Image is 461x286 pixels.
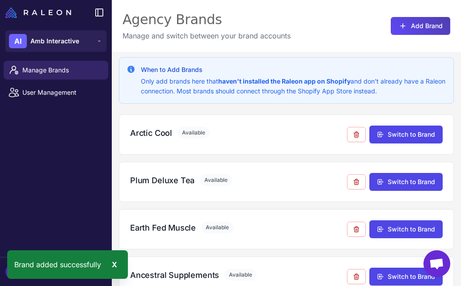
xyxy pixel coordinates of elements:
span: User Management [22,88,101,97]
button: Switch to Brand [369,268,443,286]
div: Open chat [423,250,450,277]
h3: Arctic Cool [130,127,172,139]
div: MV [5,265,23,279]
img: Raleon Logo [5,7,71,18]
h3: When to Add Brands [141,65,446,75]
button: Remove from agency [347,269,366,284]
button: AIAmb Interactive [5,30,106,52]
button: Remove from agency [347,174,366,189]
button: Switch to Brand [369,173,443,191]
div: Brand added successfully [7,250,128,279]
div: Agency Brands [123,11,291,29]
span: Manage Brands [22,65,101,75]
p: Manage and switch between your brand accounts [123,30,291,41]
strong: haven't installed the Raleon app on Shopify [218,77,351,85]
h3: Plum Deluxe Tea [130,174,195,186]
h3: Ancestral Supplements [130,269,219,281]
span: Available [224,269,257,281]
a: Raleon Logo [5,7,75,18]
span: Available [200,174,232,186]
h3: Earth Fed Muscle [130,222,196,234]
div: X [108,257,121,272]
a: Manage Brands [4,61,108,80]
button: Remove from agency [347,222,366,237]
span: Available [201,222,233,233]
div: AI [9,34,27,48]
span: Amb Interactive [30,36,79,46]
button: Switch to Brand [369,220,443,238]
button: Switch to Brand [369,126,443,143]
span: Available [178,127,210,139]
button: Add Brand [391,17,450,35]
p: Only add brands here that and don't already have a Raleon connection. Most brands should connect ... [141,76,446,96]
button: Remove from agency [347,127,366,142]
a: User Management [4,83,108,102]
